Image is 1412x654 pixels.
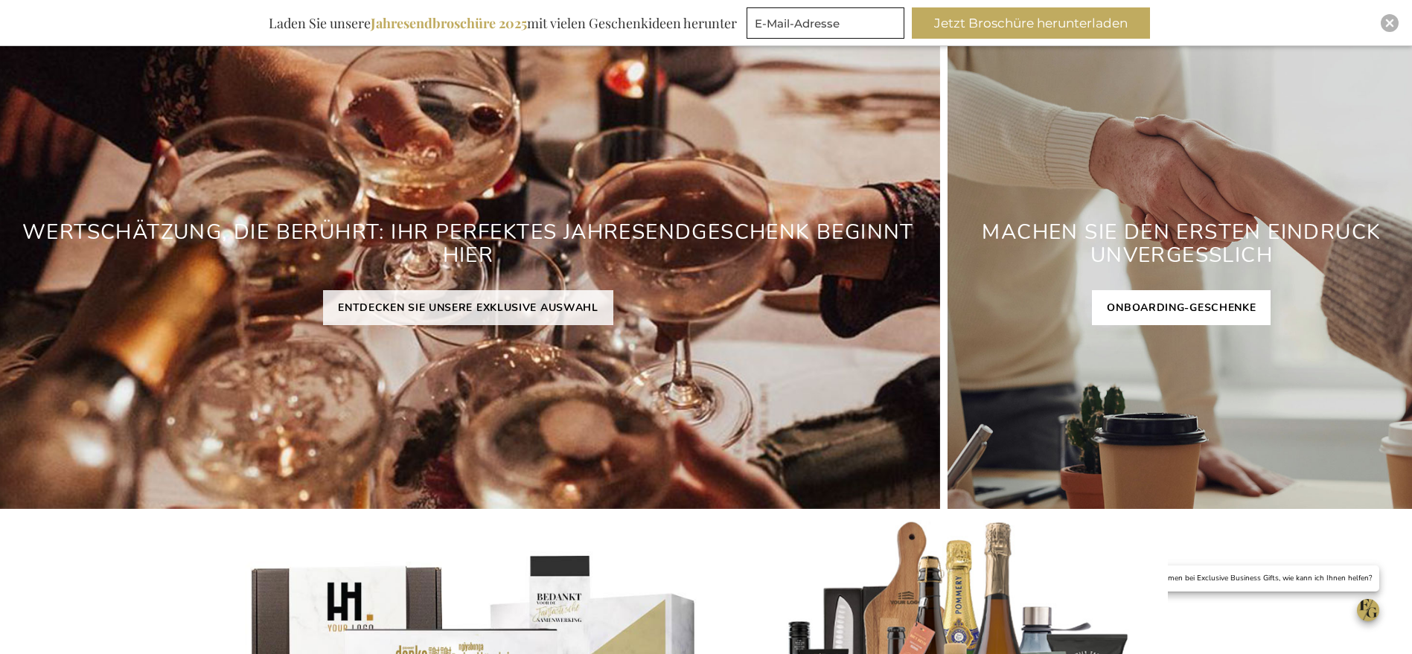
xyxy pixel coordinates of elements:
[371,14,527,32] b: Jahresendbroschüre 2025
[1092,290,1271,325] a: ONBOARDING-GESCHENKE
[1385,19,1394,28] img: Close
[323,290,613,325] a: ENTDECKEN SIE UNSERE EXKLUSIVE AUSWAHL
[747,7,909,43] form: marketing offers and promotions
[1381,14,1399,32] div: Close
[912,7,1150,39] button: Jetzt Broschüre herunterladen
[262,7,744,39] div: Laden Sie unsere mit vielen Geschenkideen herunter
[747,7,904,39] input: E-Mail-Adresse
